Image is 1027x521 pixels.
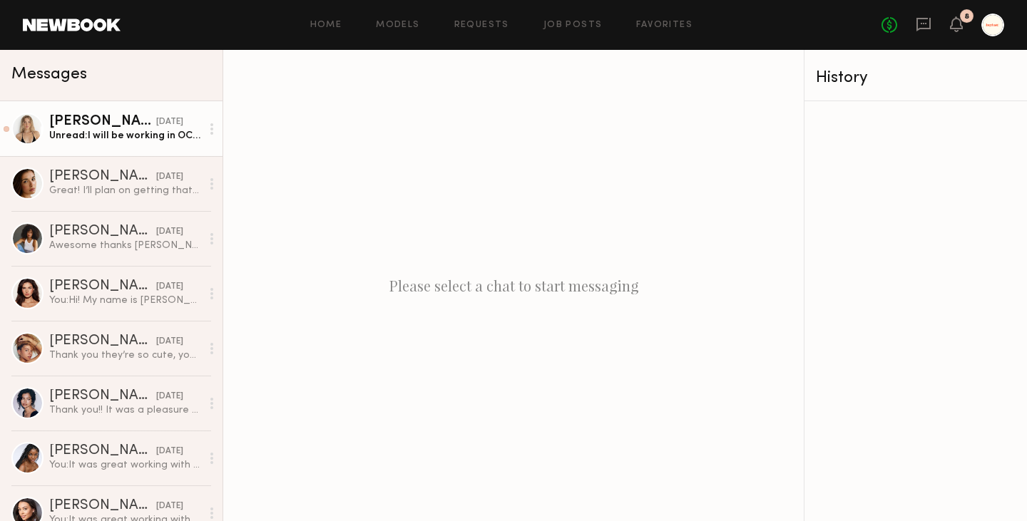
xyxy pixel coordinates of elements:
[11,66,87,83] span: Messages
[636,21,693,30] a: Favorites
[49,403,201,417] div: Thank you!! It was a pleasure getting to meet and work with you all, everyone was so kind and wel...
[156,390,183,403] div: [DATE]
[156,225,183,239] div: [DATE]
[49,115,156,129] div: [PERSON_NAME]
[49,225,156,239] div: [PERSON_NAME]
[156,115,183,129] div: [DATE]
[49,279,156,294] div: [PERSON_NAME]
[49,129,201,143] div: Unread: I will be working in OC on 3:30 that day, so as long as it is in the morning it works for...
[49,458,201,472] div: You: It was great working with you again, [PERSON_NAME]! I can't wait to see our final edits! Hop...
[223,50,804,521] div: Please select a chat to start messaging
[156,500,183,513] div: [DATE]
[49,349,201,362] div: Thank you they’re so cute, you as well!
[156,445,183,458] div: [DATE]
[156,170,183,184] div: [DATE]
[49,170,156,184] div: [PERSON_NAME]
[49,334,156,349] div: [PERSON_NAME]
[49,294,201,307] div: You: Hi! My name is [PERSON_NAME], the founder of Heyhae gel nail brands. We're gearing up for a ...
[454,21,509,30] a: Requests
[543,21,603,30] a: Job Posts
[376,21,419,30] a: Models
[49,184,201,197] div: Great! I’ll plan on getting that the day before the shoot :)
[49,239,201,252] div: Awesome thanks [PERSON_NAME]!
[816,70,1016,86] div: History
[310,21,342,30] a: Home
[156,280,183,294] div: [DATE]
[156,335,183,349] div: [DATE]
[964,13,969,21] div: 8
[49,499,156,513] div: [PERSON_NAME]
[49,389,156,403] div: [PERSON_NAME]
[49,444,156,458] div: [PERSON_NAME]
